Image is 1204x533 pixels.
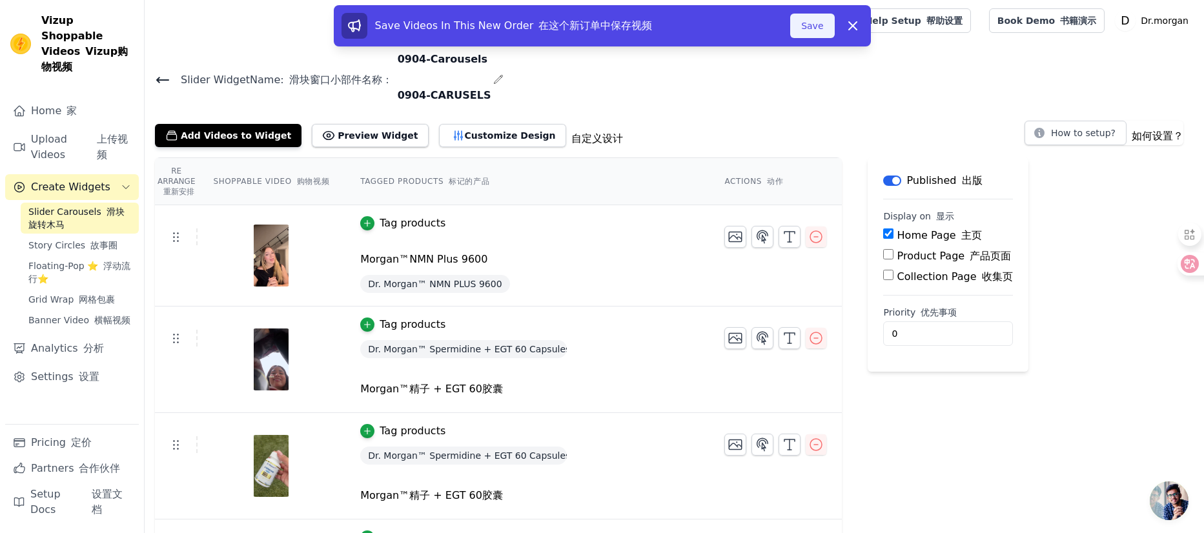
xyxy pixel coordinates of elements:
translation: Morgan™精子 + EGT 60胶囊 [360,366,693,397]
label: Collection Page [897,270,977,283]
button: Save [790,14,834,38]
th: Tagged Products [345,158,709,205]
translation: 产品页面 [970,250,1011,262]
button: Preview Widget [312,124,428,147]
a: Grid Wrap网格包裹 [21,290,139,308]
translation: 网格包裹 [79,294,115,305]
translation: 横幅视频 [94,315,130,325]
button: Change Thumbnail [724,327,746,349]
div: 开放式聊天 [1150,481,1189,520]
img: tn-3af223f1d1664046acb0057ee0e6e0a0.png [253,225,289,287]
span: Grid Wrap [28,293,115,306]
translation: 主页 [961,229,982,241]
button: How to setup? [1025,121,1127,145]
th: Shoppable Video [198,158,345,205]
translation: 分析 [83,341,104,356]
a: Story Circles故事圈 [21,236,139,254]
a: Partners合作伙伴 [5,456,139,481]
button: Customize Design [439,124,566,147]
translation: Morgan™NMN Plus 9600 [360,236,693,267]
translation: 自定义设计 [571,132,623,145]
span: Save Videos In This New Order [375,19,534,32]
a: Floating-Pop ⭐浮动流行⭐ [21,257,139,288]
div: Tag products [380,317,445,332]
a: Settings设置 [5,364,139,390]
span: Dr. Morgan™ NMN PLUS 9600 [360,275,509,293]
label: Priority [883,306,1012,319]
div: Edit Name [493,72,504,89]
th: Re Arrange [155,158,198,205]
div: Tag products [380,216,445,231]
translation: 出版 [962,174,983,186]
img: tn-442cd0856ea74b52969e18da802c289f.png [253,435,289,497]
div: Tag products [380,423,445,439]
translation: 收集页 [982,270,1013,283]
span: Slider Widget Name: [170,72,393,88]
button: Create Widgets [5,174,139,200]
span: Floating-Pop ⭐ [28,259,131,285]
translation: 0904-CARUSELS [398,72,491,103]
span: 0904-Carousels [393,52,491,108]
p: Published [906,173,982,188]
span: Banner Video [28,314,130,327]
translation: 重新安排 [163,187,194,196]
translation: Morgan™精子 + EGT 60胶囊 [360,472,693,503]
translation: 滑块窗口小部件名称： [289,74,393,86]
img: tn-dbb5fc15a0424aaa931f9f5b30b75a1c.png [253,328,289,390]
button: Add Videos to Widget [155,124,301,147]
a: Pricing定价 [5,430,139,456]
translation: 优先事项 [921,307,957,317]
label: Product Page [897,250,965,262]
th: Actions [709,158,842,205]
a: Banner Video横幅视频 [21,311,139,329]
translation: 故事圈 [90,240,117,250]
translation: 显示 [936,211,954,221]
translation: 设置文档 [92,487,131,518]
span: Slider Carousels [28,205,131,231]
button: Tag products [360,317,445,332]
span: Story Circles [28,239,117,252]
span: Dr. Morgan™ Spermidine + EGT 60 Capsules [360,340,567,358]
button: Tag products [360,423,445,439]
a: Upload Videos上传视频 [5,126,139,168]
translation: 如何设置？ [1132,130,1183,142]
translation: 动作 [767,177,783,186]
a: Slider Carousels滑块旋转木马 [21,203,139,234]
a: Home家 [5,98,139,124]
translation: 标记的产品 [449,177,489,186]
translation: 在这个新订单中保存视频 [538,19,652,32]
translation: 定价 [71,435,92,450]
button: Change Thumbnail [724,226,746,248]
label: Home Page [897,229,956,241]
span: Dr. Morgan™ Spermidine + EGT 60 Capsules [360,447,567,465]
button: Change Thumbnail [724,434,746,456]
translation: 购物视频 [297,177,329,186]
a: Setup Docs设置文档 [5,481,139,523]
translation: 上传视频 [97,132,131,163]
span: Create Widgets [31,179,110,195]
translation: 家 [66,103,77,119]
translation: 设置 [79,369,99,385]
legend: Display on [883,210,954,223]
button: Tag products [360,216,445,231]
a: How to setup? [1025,130,1127,142]
translation: 合作伙伴 [79,461,120,476]
a: Analytics分析 [5,336,139,361]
